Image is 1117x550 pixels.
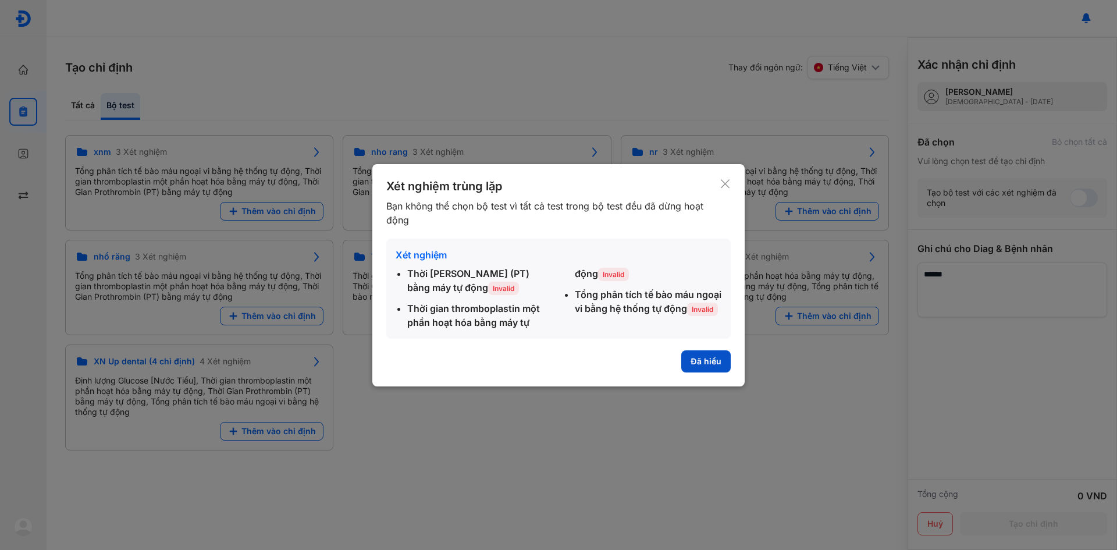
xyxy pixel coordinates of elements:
span: Invalid [488,282,519,295]
div: Xét nghiệm trùng lặp [386,178,720,194]
div: Tổng phân tích tế bào máu ngoại vi bằng hệ thống tự động [575,288,721,315]
div: Thời [PERSON_NAME] (PT) bằng máy tự động [407,267,554,294]
div: Xét nghiệm [396,248,721,262]
div: Bạn không thể chọn bộ test vì tất cả test trong bộ test đều đã dừng hoạt động [386,199,720,227]
button: Đã hiểu [681,350,731,372]
span: Invalid [598,268,629,281]
span: Invalid [687,303,718,316]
